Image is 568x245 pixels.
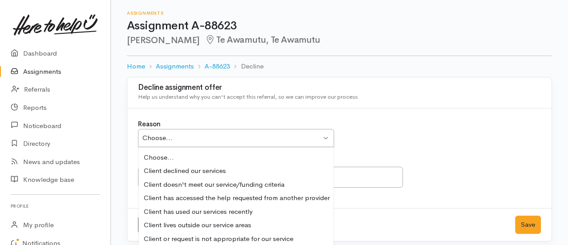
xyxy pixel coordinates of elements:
a: A-88623 [205,61,230,72]
h6: Assignments [127,11,552,16]
label: Reason [138,119,161,129]
div: Client declined our services [138,164,334,178]
div: Choose... [142,133,321,143]
a: Assignments [156,61,194,72]
button: Save [515,216,541,234]
span: Te Awamutu, Te Awamutu [205,34,320,45]
nav: breadcrumb [127,56,552,77]
a: Home [127,61,145,72]
h6: Profile [11,200,100,212]
span: Help us understand why you can't accept this referral, so we can improve our process [138,93,358,100]
div: Client lives outside our service areas [138,218,334,232]
h3: Decline assignment offer [138,84,541,92]
li: Decline [230,61,263,72]
div: Choose... [138,151,334,165]
div: Client has used our services recently [138,205,334,219]
div: Client doesn't meet our service/funding criteria [138,178,334,192]
h2: [PERSON_NAME] [127,35,552,45]
h1: Assignment A-88623 [127,20,552,32]
div: Client has accessed the help requested from another provider [138,191,334,205]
